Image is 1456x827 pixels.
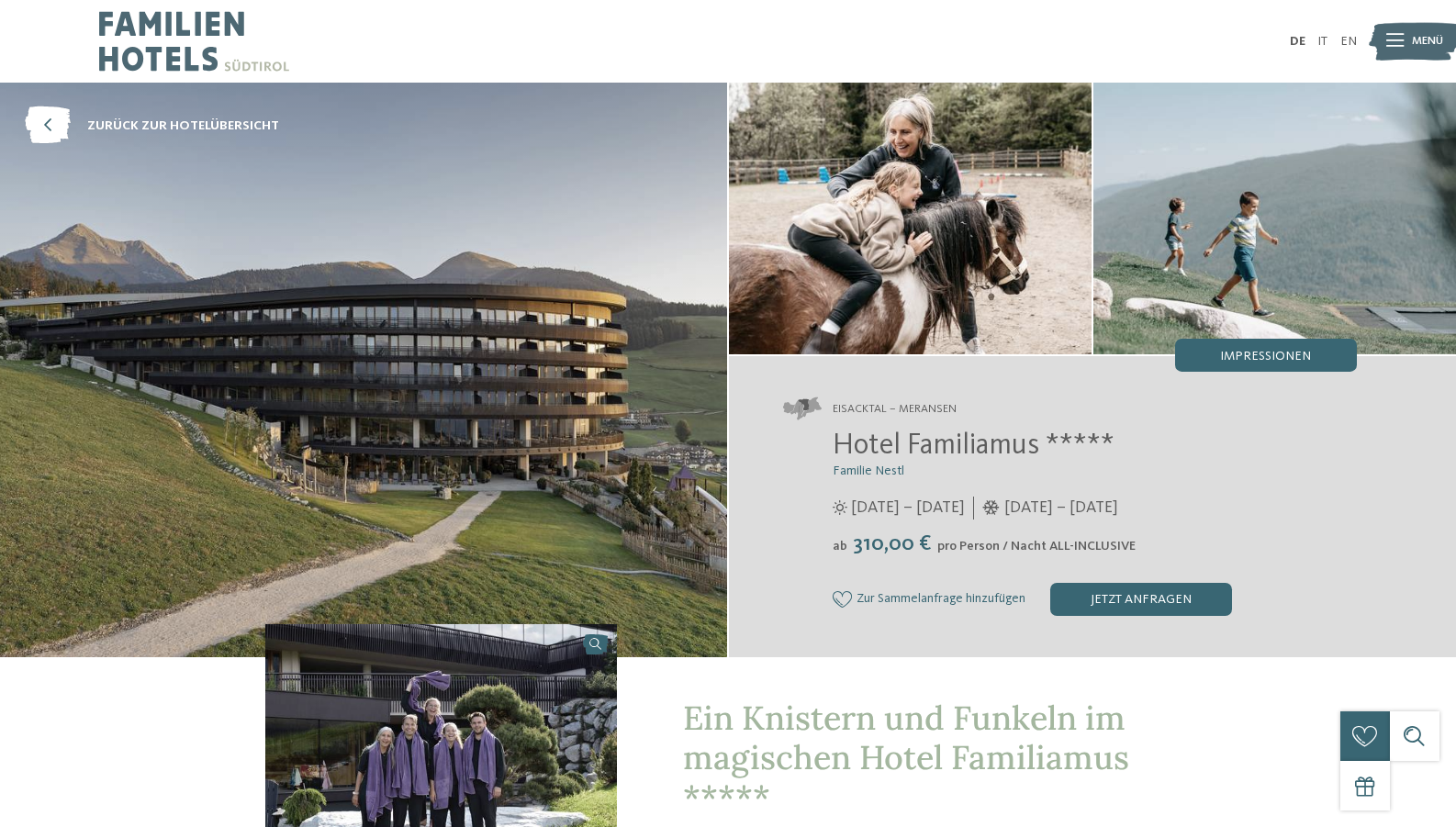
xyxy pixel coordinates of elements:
[833,401,957,418] span: Eisacktal – Meransen
[1290,35,1305,48] a: DE
[1050,583,1232,616] div: jetzt anfragen
[937,540,1136,553] span: pro Person / Nacht ALL-INCLUSIVE
[1412,33,1443,50] span: Menü
[849,533,935,555] span: 310,00 €
[25,107,279,145] a: zurück zur Hotelübersicht
[1317,35,1327,48] a: IT
[1340,35,1357,48] a: EN
[1004,497,1118,520] span: [DATE] – [DATE]
[982,500,1000,515] i: Öffnungszeiten im Winter
[1093,83,1456,354] img: Das Familienhotel in Meransen
[857,592,1025,607] span: Zur Sammelanfrage hinzufügen
[729,83,1092,354] img: Das Familienhotel in Meransen
[683,697,1129,818] span: Ein Knistern und Funkeln im magischen Hotel Familiamus *****
[833,464,904,477] span: Familie Nestl
[833,500,847,515] i: Öffnungszeiten im Sommer
[833,540,847,553] span: ab
[1220,350,1311,363] span: Impressionen
[87,117,279,135] span: zurück zur Hotelübersicht
[851,497,965,520] span: [DATE] – [DATE]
